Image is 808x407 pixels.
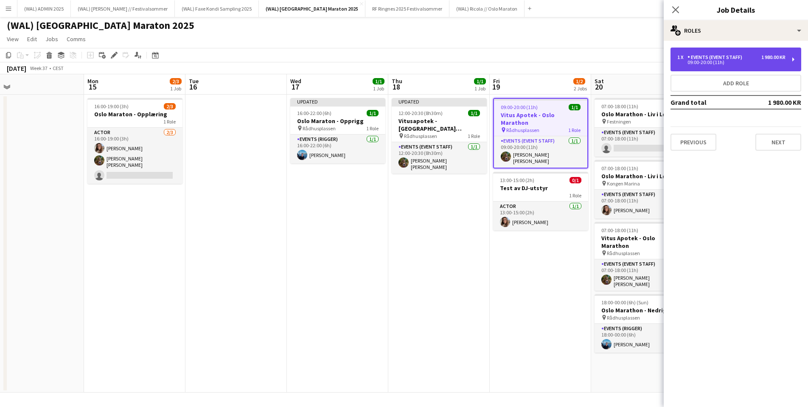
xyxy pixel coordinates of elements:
[492,82,500,92] span: 19
[595,222,690,291] app-job-card: 07:00-18:00 (11h)1/1Vitus Apotek - Oslo Marathon Rådhusplassen1 RoleEvents (Event Staff)1/107:00-...
[170,85,181,92] div: 1 Job
[7,64,26,73] div: [DATE]
[573,78,585,84] span: 1/2
[392,98,487,174] app-job-card: Updated12:00-20:30 (8h30m)1/1Vitusapotek - [GEOGRAPHIC_DATA] [GEOGRAPHIC_DATA] Rådhusplassen1 Rol...
[289,82,301,92] span: 17
[607,250,640,256] span: Rådhusplassen
[7,35,19,43] span: View
[671,75,801,92] button: Add role
[175,0,259,17] button: (WAL) Faxe Kondi Sampling 2025
[607,180,640,187] span: Kongen Marina
[392,77,402,85] span: Thu
[755,134,801,151] button: Next
[595,110,690,118] h3: Oslo Marathon - Liv i Løypa
[87,110,182,118] h3: Oslo Maraton - Opplæring
[28,65,49,71] span: Week 37
[392,142,487,174] app-card-role: Events (Event Staff)1/112:00-20:30 (8h30m)[PERSON_NAME] [PERSON_NAME]
[290,117,385,125] h3: Oslo Maraton - Opprigg
[24,34,40,45] a: Edit
[87,98,182,184] app-job-card: 16:00-19:00 (3h)2/3Oslo Maraton - Opplæring1 RoleActor2/316:00-19:00 (3h)[PERSON_NAME][PERSON_NAM...
[595,98,690,157] app-job-card: 07:00-18:00 (11h)0/1Oslo Marathon - Liv i Løypa Festningen1 RoleEvents (Event Staff)8A0/107:00-18...
[595,259,690,291] app-card-role: Events (Event Staff)1/107:00-18:00 (11h)[PERSON_NAME] [PERSON_NAME]
[398,110,443,116] span: 12:00-20:30 (8h30m)
[593,82,604,92] span: 20
[595,160,690,219] app-job-card: 07:00-18:00 (11h)1/1Oslo Marathon - Liv i Løypa Kongen Marina1 RoleEvents (Event Staff)1/107:00-1...
[500,177,534,183] span: 13:00-15:00 (2h)
[297,110,331,116] span: 16:00-22:00 (6h)
[290,98,385,163] app-job-card: Updated16:00-22:00 (6h)1/1Oslo Maraton - Opprigg Rådhusplassen1 RoleEvents (Rigger)1/116:00-22:00...
[404,133,437,139] span: Rådhusplassen
[494,136,587,168] app-card-role: Events (Event Staff)1/109:00-20:00 (11h)[PERSON_NAME] [PERSON_NAME]
[164,103,176,109] span: 2/3
[259,0,365,17] button: (WAL) [GEOGRAPHIC_DATA] Maraton 2025
[595,306,690,314] h3: Oslo Marathon - Nedrigg
[493,98,588,168] app-job-card: 09:00-20:00 (11h)1/1Vitus Apotek - Oslo Marathon Rådhusplassen1 RoleEvents (Event Staff)1/109:00-...
[67,35,86,43] span: Comms
[163,118,176,125] span: 1 Role
[761,54,786,60] div: 1 980.00 KR
[449,0,525,17] button: (WAL) Ricola // Oslo Maraton
[601,299,648,306] span: 18:00-00:00 (6h) (Sun)
[468,133,480,139] span: 1 Role
[595,234,690,250] h3: Vitus Apotek - Oslo Marathon
[290,77,301,85] span: Wed
[170,78,182,84] span: 2/3
[71,0,175,17] button: (WAL) [PERSON_NAME] // Festivalsommer
[366,125,379,132] span: 1 Role
[45,35,58,43] span: Jobs
[595,294,690,353] app-job-card: 18:00-00:00 (6h) (Sun)1/1Oslo Marathon - Nedrigg Rådhusplassen1 RoleEvents (Rigger)1/118:00-00:00...
[493,172,588,230] app-job-card: 13:00-15:00 (2h)0/1Test av DJ-utstyr1 RoleActor1/113:00-15:00 (2h)[PERSON_NAME]
[53,65,64,71] div: CEST
[188,82,199,92] span: 16
[568,127,581,133] span: 1 Role
[601,103,638,109] span: 07:00-18:00 (11h)
[63,34,89,45] a: Comms
[748,95,801,109] td: 1 980.00 KR
[607,118,631,125] span: Festningen
[671,95,748,109] td: Grand total
[86,82,98,92] span: 15
[677,60,786,65] div: 09:00-20:00 (11h)
[595,128,690,157] app-card-role: Events (Event Staff)8A0/107:00-18:00 (11h)
[87,77,98,85] span: Mon
[42,34,62,45] a: Jobs
[468,110,480,116] span: 1/1
[687,54,746,60] div: Events (Event Staff)
[671,134,716,151] button: Previous
[7,19,194,32] h1: (WAL) [GEOGRAPHIC_DATA] Maraton 2025
[506,127,539,133] span: Rådhusplassen
[392,98,487,105] div: Updated
[474,85,485,92] div: 1 Job
[677,54,687,60] div: 1 x
[3,34,22,45] a: View
[189,77,199,85] span: Tue
[474,78,486,84] span: 1/1
[493,202,588,230] app-card-role: Actor1/113:00-15:00 (2h)[PERSON_NAME]
[607,314,640,321] span: Rådhusplassen
[493,77,500,85] span: Fri
[601,165,638,171] span: 07:00-18:00 (11h)
[17,0,71,17] button: (WAL) ADMIN 2025
[570,177,581,183] span: 0/1
[303,125,336,132] span: Rådhusplassen
[595,190,690,219] app-card-role: Events (Event Staff)1/107:00-18:00 (11h)[PERSON_NAME]
[392,117,487,132] h3: Vitusapotek - [GEOGRAPHIC_DATA] [GEOGRAPHIC_DATA]
[494,111,587,126] h3: Vitus Apotek - Oslo Marathon
[569,192,581,199] span: 1 Role
[493,184,588,192] h3: Test av DJ-utstyr
[601,227,638,233] span: 07:00-18:00 (11h)
[290,135,385,163] app-card-role: Events (Rigger)1/116:00-22:00 (6h)[PERSON_NAME]
[367,110,379,116] span: 1/1
[87,128,182,184] app-card-role: Actor2/316:00-19:00 (3h)[PERSON_NAME][PERSON_NAME] [PERSON_NAME]
[290,98,385,105] div: Updated
[595,77,604,85] span: Sat
[595,324,690,353] app-card-role: Events (Rigger)1/118:00-00:00 (6h)[PERSON_NAME]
